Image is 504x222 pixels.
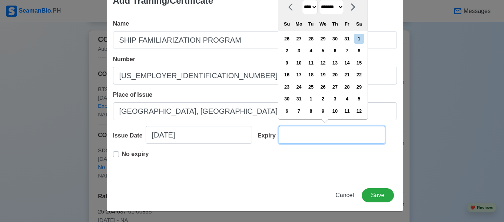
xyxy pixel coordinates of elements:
[306,46,316,56] div: Choose Tuesday, January 4th, 2000
[113,67,397,85] input: Ex: COP1234567890W or NA
[306,34,316,44] div: Choose Tuesday, December 28th, 1999
[282,94,292,104] div: Choose Sunday, January 30th, 2000
[330,19,340,29] div: Th
[282,82,292,92] div: Choose Sunday, January 23rd, 2000
[335,192,354,198] span: Cancel
[342,58,352,68] div: Choose Friday, January 14th, 2000
[354,94,364,104] div: Choose Saturday, February 5th, 2000
[282,70,292,80] div: Choose Sunday, January 16th, 2000
[306,82,316,92] div: Choose Tuesday, January 25th, 2000
[282,46,292,56] div: Choose Sunday, January 2nd, 2000
[113,102,397,120] input: Ex: Cebu City
[342,19,352,29] div: Fr
[342,106,352,116] div: Choose Friday, February 11th, 2000
[318,94,328,104] div: Choose Wednesday, February 2nd, 2000
[294,34,304,44] div: Choose Monday, December 27th, 1999
[122,150,149,159] p: No expiry
[306,94,316,104] div: Choose Tuesday, February 1st, 2000
[294,46,304,56] div: Choose Monday, January 3rd, 2000
[258,131,279,140] div: Expiry
[318,70,328,80] div: Choose Wednesday, January 19th, 2000
[342,34,352,44] div: Choose Friday, December 31st, 1999
[330,58,340,68] div: Choose Thursday, January 13th, 2000
[354,58,364,68] div: Choose Saturday, January 15th, 2000
[318,19,328,29] div: We
[342,70,352,80] div: Choose Friday, January 21st, 2000
[282,19,292,29] div: Su
[330,46,340,56] div: Choose Thursday, January 6th, 2000
[306,70,316,80] div: Choose Tuesday, January 18th, 2000
[318,106,328,116] div: Choose Wednesday, February 9th, 2000
[354,106,364,116] div: Choose Saturday, February 12th, 2000
[113,20,129,27] span: Name
[294,82,304,92] div: Choose Monday, January 24th, 2000
[113,92,153,98] span: Place of Issue
[306,58,316,68] div: Choose Tuesday, January 11th, 2000
[282,34,292,44] div: Choose Sunday, December 26th, 1999
[354,19,364,29] div: Sa
[330,34,340,44] div: Choose Thursday, December 30th, 1999
[330,70,340,80] div: Choose Thursday, January 20th, 2000
[330,94,340,104] div: Choose Thursday, February 3rd, 2000
[318,82,328,92] div: Choose Wednesday, January 26th, 2000
[342,82,352,92] div: Choose Friday, January 28th, 2000
[318,58,328,68] div: Choose Wednesday, January 12th, 2000
[354,70,364,80] div: Choose Saturday, January 22nd, 2000
[330,106,340,116] div: Choose Thursday, February 10th, 2000
[294,58,304,68] div: Choose Monday, January 10th, 2000
[113,131,146,140] div: Issue Date
[342,46,352,56] div: Choose Friday, January 7th, 2000
[113,31,397,49] input: Ex: COP Medical First Aid (VI/4)
[318,34,328,44] div: Choose Wednesday, December 29th, 1999
[294,94,304,104] div: Choose Monday, January 31st, 2000
[342,94,352,104] div: Choose Friday, February 4th, 2000
[354,46,364,56] div: Choose Saturday, January 8th, 2000
[113,56,135,62] span: Number
[294,70,304,80] div: Choose Monday, January 17th, 2000
[306,106,316,116] div: Choose Tuesday, February 8th, 2000
[282,106,292,116] div: Choose Sunday, February 6th, 2000
[282,58,292,68] div: Choose Sunday, January 9th, 2000
[331,188,359,202] button: Cancel
[354,34,364,44] div: Choose Saturday, January 1st, 2000
[306,19,316,29] div: Tu
[362,188,394,202] button: Save
[281,33,365,117] div: month 2000-01
[294,19,304,29] div: Mo
[318,46,328,56] div: Choose Wednesday, January 5th, 2000
[330,82,340,92] div: Choose Thursday, January 27th, 2000
[354,82,364,92] div: Choose Saturday, January 29th, 2000
[294,106,304,116] div: Choose Monday, February 7th, 2000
